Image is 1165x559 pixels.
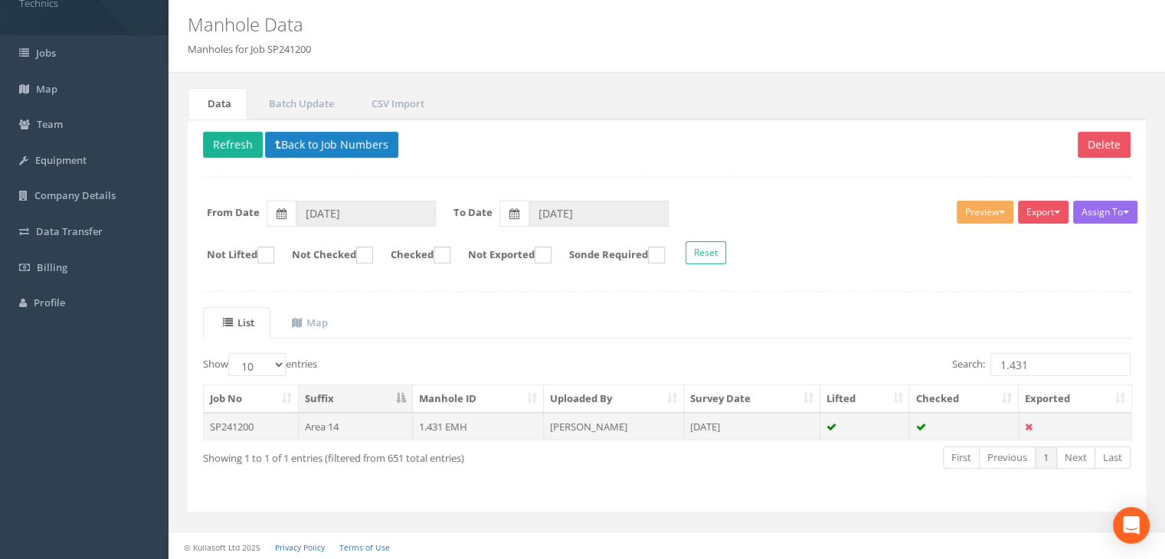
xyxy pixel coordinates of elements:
button: Export [1018,201,1068,224]
a: Last [1095,446,1131,469]
input: To Date [529,201,669,227]
span: Team [37,117,63,131]
a: Batch Update [249,88,350,119]
button: Delete [1078,132,1131,158]
span: Jobs [36,46,56,60]
label: From Date [207,205,260,220]
label: Sonde Required [554,247,665,263]
a: First [943,446,980,469]
a: Next [1056,446,1095,469]
h2: Manhole Data [188,15,983,34]
button: Refresh [203,132,263,158]
label: Not Lifted [191,247,274,263]
th: Manhole ID: activate to sort column ascending [413,385,545,413]
div: Showing 1 to 1 of 1 entries (filtered from 651 total entries) [203,445,576,466]
td: [DATE] [684,413,820,440]
span: Profile [34,296,65,309]
small: © Kullasoft Ltd 2025 [184,542,260,553]
a: Data [188,88,247,119]
a: Privacy Policy [275,542,325,553]
th: Job No: activate to sort column ascending [204,385,299,413]
span: Company Details [34,188,116,202]
label: Not Checked [277,247,373,263]
input: From Date [296,201,436,227]
label: To Date [453,205,493,220]
td: SP241200 [204,413,299,440]
th: Exported: activate to sort column ascending [1019,385,1131,413]
label: Not Exported [453,247,551,263]
th: Lifted: activate to sort column ascending [820,385,910,413]
label: Checked [375,247,450,263]
a: Terms of Use [339,542,390,553]
th: Uploaded By: activate to sort column ascending [544,385,684,413]
td: [PERSON_NAME] [544,413,684,440]
button: Back to Job Numbers [265,132,398,158]
span: Billing [37,260,67,274]
a: List [203,307,270,338]
th: Suffix: activate to sort column descending [299,385,413,413]
button: Assign To [1073,201,1137,224]
uib-tab-heading: List [223,315,254,329]
uib-tab-heading: Map [292,315,328,329]
a: CSV Import [352,88,440,119]
select: Showentries [228,353,286,376]
td: Area 14 [299,413,413,440]
a: 1 [1035,446,1057,469]
label: Search: [952,353,1131,376]
th: Survey Date: activate to sort column ascending [684,385,820,413]
input: Search: [990,353,1131,376]
button: Preview [957,201,1013,224]
th: Checked: activate to sort column ascending [909,385,1019,413]
span: Map [36,82,57,96]
a: Previous [979,446,1036,469]
a: Map [272,307,344,338]
button: Reset [686,241,726,264]
div: Open Intercom Messenger [1113,507,1150,544]
label: Show entries [203,353,317,376]
span: Data Transfer [36,224,103,238]
span: Equipment [35,153,87,167]
td: 1.431 EMH [413,413,545,440]
li: Manholes for Job SP241200 [188,42,311,57]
